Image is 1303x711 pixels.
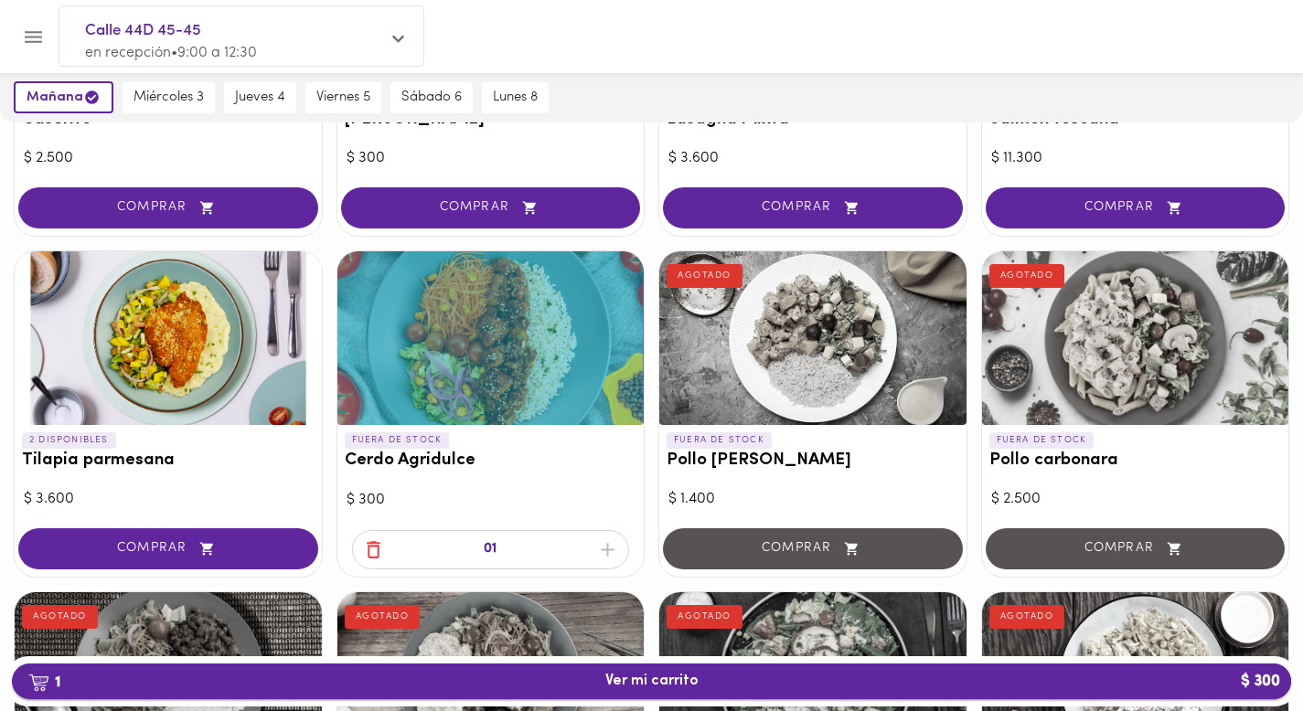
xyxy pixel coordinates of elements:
[235,90,285,106] span: jueves 4
[989,605,1065,629] div: AGOTADO
[17,670,71,694] b: 1
[364,200,618,216] span: COMPRAR
[668,148,957,169] div: $ 3.600
[28,674,49,692] img: cart.png
[18,528,318,569] button: COMPRAR
[1009,200,1263,216] span: COMPRAR
[989,432,1095,449] p: FUERA DE STOCK
[986,187,1286,228] button: COMPRAR
[401,90,462,106] span: sábado 6
[18,187,318,228] button: COMPRAR
[482,82,549,113] button: lunes 8
[989,264,1065,288] div: AGOTADO
[345,451,637,471] h3: Cerdo Agridulce
[24,148,313,169] div: $ 2.500
[659,251,967,425] div: Pollo Tikka Massala
[22,432,116,449] p: 2 DISPONIBLES
[989,451,1282,471] h3: Pollo carbonara
[22,605,98,629] div: AGOTADO
[686,200,940,216] span: COMPRAR
[667,605,742,629] div: AGOTADO
[991,489,1280,510] div: $ 2.500
[345,605,421,629] div: AGOTADO
[41,541,295,557] span: COMPRAR
[667,264,742,288] div: AGOTADO
[991,148,1280,169] div: $ 11.300
[484,539,497,560] p: 01
[12,663,1291,699] button: 1Ver mi carrito$ 300
[493,90,538,106] span: lunes 8
[668,489,957,510] div: $ 1.400
[347,148,635,169] div: $ 300
[305,82,381,113] button: viernes 5
[41,200,295,216] span: COMPRAR
[337,251,645,425] div: Cerdo Agridulce
[316,90,370,106] span: viernes 5
[123,82,215,113] button: miércoles 3
[663,187,963,228] button: COMPRAR
[85,19,379,43] span: Calle 44D 45-45
[667,451,959,471] h3: Pollo [PERSON_NAME]
[390,82,473,113] button: sábado 6
[22,451,315,471] h3: Tilapia parmesana
[24,489,313,510] div: $ 3.600
[15,251,322,425] div: Tilapia parmesana
[14,81,113,113] button: mañana
[345,432,450,449] p: FUERA DE STOCK
[11,15,56,59] button: Menu
[341,187,641,228] button: COMPRAR
[347,490,635,511] div: $ 300
[982,251,1289,425] div: Pollo carbonara
[667,432,772,449] p: FUERA DE STOCK
[224,82,296,113] button: jueves 4
[27,89,101,106] span: mañana
[605,673,699,690] span: Ver mi carrito
[85,46,257,60] span: en recepción • 9:00 a 12:30
[134,90,204,106] span: miércoles 3
[1197,605,1285,693] iframe: Messagebird Livechat Widget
